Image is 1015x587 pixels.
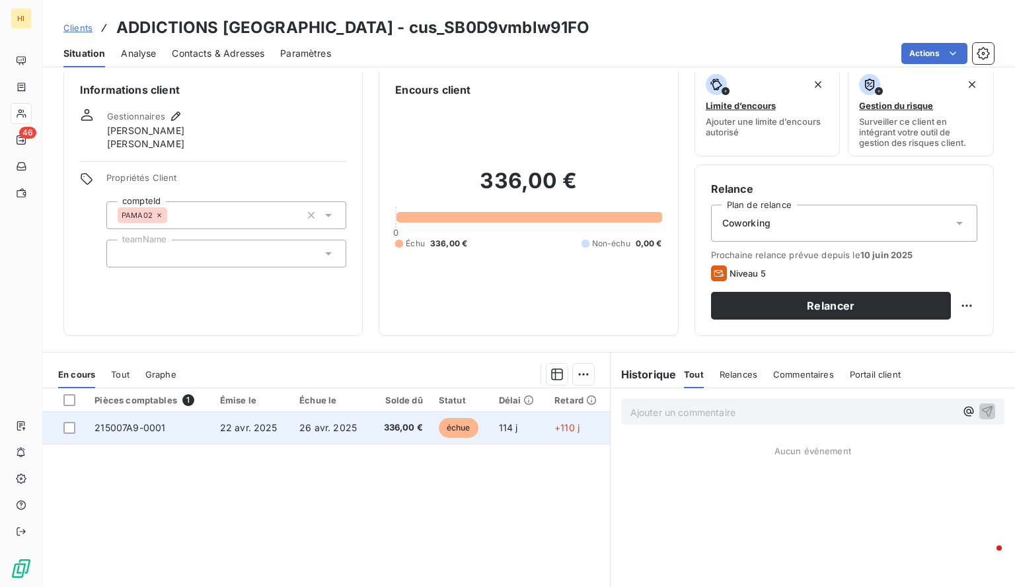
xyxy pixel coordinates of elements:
input: Ajouter une valeur [118,248,128,259]
h6: Informations client [80,82,346,98]
button: Limite d’encoursAjouter une limite d’encours autorisé [695,65,841,156]
span: Graphe [145,369,176,380]
span: 0 [393,227,398,238]
span: Clients [63,22,93,33]
span: PAMA02 [122,211,153,219]
span: Ajouter une limite d’encours autorisé [706,116,829,137]
a: 46 [11,129,31,151]
span: Prochaine relance prévue depuis le [711,250,977,260]
h2: 336,00 € [395,168,661,207]
span: 46 [19,127,36,139]
span: Coworking [722,217,771,230]
button: Gestion du risqueSurveiller ce client en intégrant votre outil de gestion des risques client. [848,65,994,156]
span: 22 avr. 2025 [220,422,278,433]
a: Clients [63,21,93,34]
span: 336,00 € [379,421,422,434]
span: Commentaires [773,369,834,380]
span: Non-échu [592,238,630,250]
h6: Encours client [395,82,470,98]
img: Logo LeanPay [11,558,32,579]
span: +110 j [554,422,580,433]
span: Propriétés Client [106,172,346,191]
div: HI [11,8,32,29]
h6: Relance [711,181,977,197]
span: Paramètres [280,47,331,60]
div: Solde dû [379,395,422,405]
span: Gestion du risque [859,100,933,111]
span: Situation [63,47,105,60]
div: Échue le [299,395,363,405]
span: Limite d’encours [706,100,776,111]
span: Tout [111,369,130,380]
span: Contacts & Adresses [172,47,264,60]
span: 0,00 € [636,238,662,250]
span: Niveau 5 [730,268,766,279]
div: Statut [439,395,483,405]
span: 215007A9-0001 [94,422,165,433]
div: Retard [554,395,602,405]
iframe: Intercom live chat [970,542,1002,574]
button: Actions [901,43,967,64]
span: Tout [684,369,704,380]
h6: Historique [611,366,677,382]
span: Surveiller ce client en intégrant votre outil de gestion des risques client. [859,116,983,148]
span: Gestionnaires [107,111,165,121]
span: 1 [182,394,194,406]
div: Émise le [220,395,283,405]
span: 114 j [499,422,518,433]
button: Relancer [711,292,951,320]
span: Analyse [121,47,156,60]
input: Ajouter une valeur [167,209,178,221]
span: En cours [58,369,95,380]
div: Pièces comptables [94,394,204,406]
span: Portail client [850,369,901,380]
span: Relances [720,369,757,380]
div: Délai [499,395,539,405]
span: 26 avr. 2025 [299,422,357,433]
span: [PERSON_NAME] [107,137,184,151]
span: Échu [406,238,425,250]
span: [PERSON_NAME] [107,124,184,137]
h3: ADDICTIONS [GEOGRAPHIC_DATA] - cus_SB0D9vmblw91FO [116,16,589,40]
span: 336,00 € [430,238,467,250]
span: échue [439,418,478,438]
span: 10 juin 2025 [860,250,913,260]
span: Aucun évènement [774,446,851,456]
